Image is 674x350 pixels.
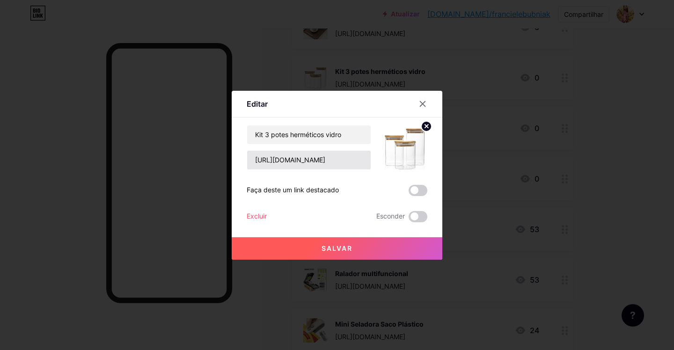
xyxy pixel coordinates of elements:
button: Salvar [232,237,442,260]
font: Excluir [247,212,267,220]
input: Título [247,125,371,144]
input: URL [247,151,371,169]
font: Esconder [376,212,405,220]
font: Faça deste um link destacado [247,186,339,194]
font: Editar [247,99,268,109]
font: Salvar [322,244,352,252]
img: link_miniatura [382,125,427,170]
